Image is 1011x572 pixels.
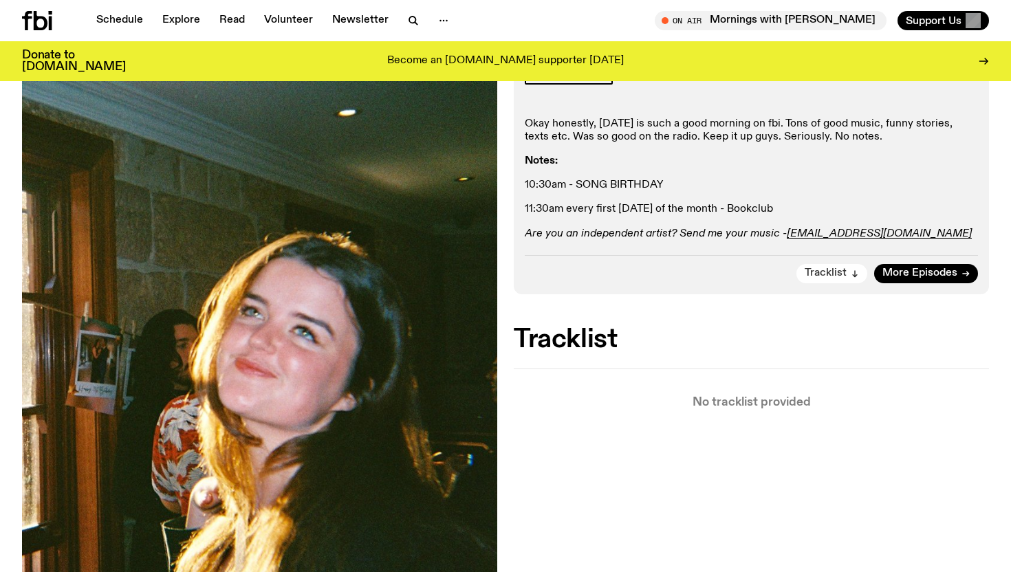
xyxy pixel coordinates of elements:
em: Are you an independent artist? Send me your music - [525,228,787,239]
strong: Notes: [525,155,558,166]
a: [EMAIL_ADDRESS][DOMAIN_NAME] [787,228,972,239]
span: More Episodes [882,268,957,278]
a: Newsletter [324,11,397,30]
button: Support Us [898,11,989,30]
button: Tracklist [796,264,867,283]
a: More Episodes [874,264,978,283]
p: No tracklist provided [514,397,989,408]
p: Okay honestly, [DATE] is such a good morning on fbi. Tons of good music, funny stories, texts etc... [525,118,978,144]
p: Become an [DOMAIN_NAME] supporter [DATE] [387,55,624,67]
button: On AirMornings with [PERSON_NAME] [655,11,887,30]
a: Volunteer [256,11,321,30]
span: Tracklist [805,268,847,278]
h2: Tracklist [514,327,989,352]
p: 11:30am every first [DATE] of the month - Bookclub [525,203,978,216]
h3: Donate to [DOMAIN_NAME] [22,49,126,73]
a: Schedule [88,11,151,30]
p: 10:30am - SONG BIRTHDAY [525,179,978,192]
a: Explore [154,11,208,30]
a: Read [211,11,253,30]
span: Support Us [906,14,961,27]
